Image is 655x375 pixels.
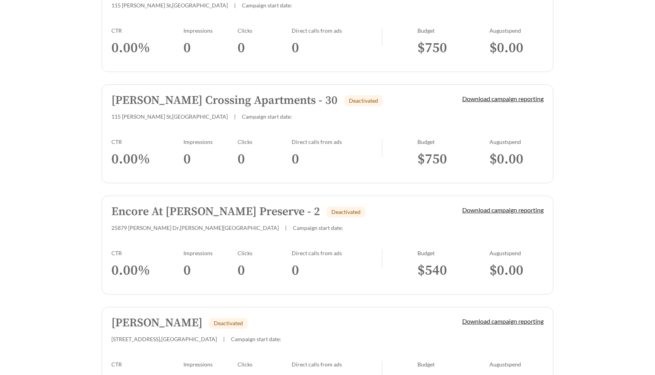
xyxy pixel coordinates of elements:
span: Campaign start date: [242,113,292,120]
div: Clicks [238,138,292,145]
div: Direct calls from ads [292,361,382,368]
span: 25879 [PERSON_NAME] Dr , [PERSON_NAME][GEOGRAPHIC_DATA] [111,224,279,231]
h3: $ 0.00 [489,39,544,57]
div: Budget [417,27,489,34]
span: [STREET_ADDRESS] , [GEOGRAPHIC_DATA] [111,336,217,342]
div: Direct calls from ads [292,27,382,34]
h3: 0 [292,39,382,57]
div: CTR [111,27,183,34]
h5: [PERSON_NAME] Crossing Apartments - 30 [111,94,338,107]
div: Impressions [183,250,238,256]
span: Deactivated [214,320,243,326]
span: 115 [PERSON_NAME] St , [GEOGRAPHIC_DATA] [111,2,228,9]
span: | [223,336,225,342]
a: Download campaign reporting [462,206,544,214]
div: Impressions [183,138,238,145]
div: Impressions [183,361,238,368]
h3: $ 750 [417,151,489,168]
h3: 0.00 % [111,262,183,279]
a: Encore At [PERSON_NAME] Preserve - 2Deactivated25879 [PERSON_NAME] Dr,[PERSON_NAME][GEOGRAPHIC_DA... [102,196,553,294]
h3: 0 [183,151,238,168]
div: Clicks [238,361,292,368]
div: August spend [489,250,544,256]
span: | [234,2,236,9]
h3: 0 [238,151,292,168]
h3: $ 540 [417,262,489,279]
div: Budget [417,138,489,145]
div: August spend [489,138,544,145]
h3: 0.00 % [111,151,183,168]
h5: [PERSON_NAME] [111,317,202,329]
a: [PERSON_NAME] Crossing Apartments - 30Deactivated115 [PERSON_NAME] St,[GEOGRAPHIC_DATA]|Campaign ... [102,84,553,183]
div: CTR [111,250,183,256]
img: line [382,250,382,268]
div: Direct calls from ads [292,250,382,256]
h3: 0 [183,39,238,57]
span: Campaign start date: [231,336,281,342]
span: | [234,113,236,120]
span: Deactivated [331,209,361,215]
div: Clicks [238,250,292,256]
h3: 0 [292,262,382,279]
div: CTR [111,361,183,368]
div: Clicks [238,27,292,34]
a: Download campaign reporting [462,317,544,325]
span: Campaign start date: [293,224,343,231]
div: Impressions [183,27,238,34]
img: line [382,138,382,157]
h5: Encore At [PERSON_NAME] Preserve - 2 [111,205,320,218]
div: Direct calls from ads [292,138,382,145]
span: Campaign start date: [242,2,292,9]
a: Download campaign reporting [462,95,544,102]
span: 115 [PERSON_NAME] St , [GEOGRAPHIC_DATA] [111,113,228,120]
div: CTR [111,138,183,145]
h3: 0.00 % [111,39,183,57]
h3: $ 750 [417,39,489,57]
h3: 0 [238,262,292,279]
div: August spend [489,27,544,34]
div: Budget [417,361,489,368]
h3: 0 [238,39,292,57]
h3: 0 [292,151,382,168]
div: Budget [417,250,489,256]
h3: $ 0.00 [489,262,544,279]
span: | [285,224,287,231]
h3: 0 [183,262,238,279]
h3: $ 0.00 [489,151,544,168]
div: August spend [489,361,544,368]
img: line [382,27,382,46]
span: Deactivated [349,97,378,104]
